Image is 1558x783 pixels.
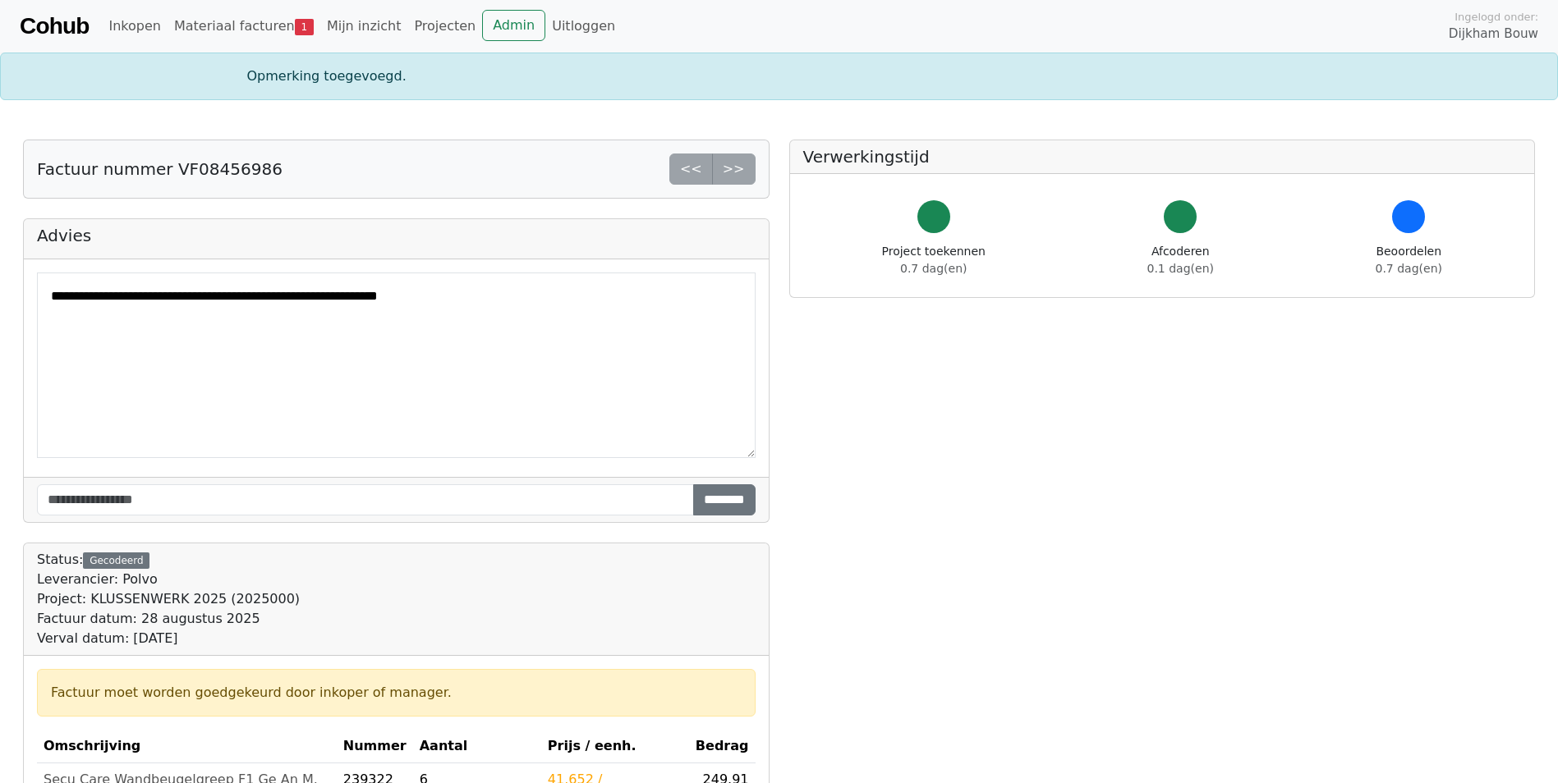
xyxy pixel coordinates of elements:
a: Mijn inzicht [320,10,408,43]
div: Status: [37,550,300,648]
div: Beoordelen [1376,243,1442,277]
div: Opmerking toegevoegd. [237,66,1321,86]
div: Leverancier: Polvo [37,570,300,589]
div: Project toekennen [882,243,986,277]
a: Uitloggen [545,10,622,43]
span: Ingelogd onder: [1455,9,1538,25]
th: Bedrag [689,730,756,763]
div: Verval datum: [DATE] [37,629,300,648]
a: Projecten [407,10,482,43]
div: Project: KLUSSENWERK 2025 (2025000) [37,589,300,609]
th: Nummer [337,730,413,763]
div: Afcoderen [1147,243,1214,277]
th: Aantal [413,730,541,763]
h5: Verwerkingstijd [803,147,1522,167]
a: Materiaal facturen1 [168,10,320,43]
h5: Factuur nummer VF08456986 [37,159,283,179]
span: 1 [295,19,314,35]
a: Admin [482,10,545,41]
th: Omschrijving [37,730,337,763]
th: Prijs / eenh. [541,730,689,763]
a: Cohub [20,7,89,46]
span: 0.7 dag(en) [1376,262,1442,275]
span: 0.1 dag(en) [1147,262,1214,275]
div: Factuur datum: 28 augustus 2025 [37,609,300,629]
h5: Advies [37,226,756,245]
span: 0.7 dag(en) [900,262,967,275]
span: Dijkham Bouw [1449,25,1538,43]
div: Factuur moet worden goedgekeurd door inkoper of manager. [51,683,742,703]
a: Inkopen [102,10,167,43]
div: Gecodeerd [83,552,149,569]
